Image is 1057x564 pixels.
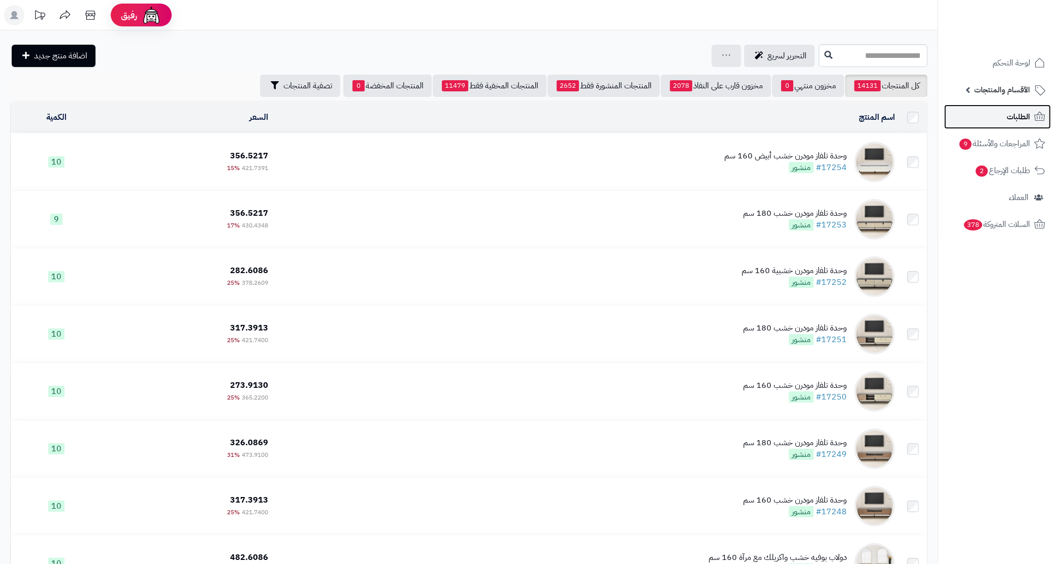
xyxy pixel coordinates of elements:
[816,506,847,518] a: #17248
[48,386,65,397] span: 10
[859,111,895,123] a: اسم المنتج
[242,336,268,345] span: 421.7400
[772,75,844,97] a: مخزون منتهي0
[557,80,579,91] span: 2652
[27,5,52,28] a: تحديثات المنصة
[709,552,847,563] div: دولاب بوفيه خشب واكريلك مع مرآة 160 سم
[944,158,1051,183] a: طلبات الإرجاع2
[816,276,847,288] a: #17252
[988,25,1047,46] img: logo-2.png
[12,45,95,67] a: اضافة منتج جديد
[963,217,1030,231] span: السلات المتروكة
[767,50,807,62] span: التحرير لسريع
[227,221,240,230] span: 17%
[242,278,268,287] span: 378.2609
[854,428,895,469] img: وحدة تلفاز مودرن خشب 180 سم
[34,50,87,62] span: اضافة منتج جديد
[744,45,815,67] a: التحرير لسريع
[816,161,847,174] a: #17254
[442,80,468,91] span: 11479
[959,139,972,150] span: 9
[944,105,1051,129] a: الطلبات
[743,208,847,219] div: وحدة تلفاز مودرن خشب 180 سم
[242,450,268,459] span: 473.9100
[816,448,847,460] a: #17249
[230,379,268,391] span: 273.9130
[976,165,988,177] span: 2
[670,80,692,91] span: 2078
[1007,110,1030,124] span: الطلبات
[854,371,895,412] img: وحدة تلفاز مودرن خشب 160 سم
[121,9,137,21] span: رفيق
[227,336,240,345] span: 25%
[854,256,895,297] img: وحدة تلفاز مودرن خشبية 160 سم
[661,75,771,97] a: مخزون قارب على النفاذ2078
[227,508,240,517] span: 25%
[249,111,268,123] a: السعر
[743,494,847,506] div: وحدة تلفاز مودرن خشب 160 سم
[958,137,1030,151] span: المراجعات والأسئلة
[230,207,268,219] span: 356.5217
[242,163,268,173] span: 421.7391
[48,156,65,168] span: 10
[816,391,847,403] a: #17250
[227,393,240,402] span: 25%
[789,506,814,517] span: منشور
[789,449,814,460] span: منشور
[230,551,268,563] span: 482.6086
[789,277,814,288] span: منشور
[141,5,162,25] img: ai-face.png
[230,150,268,162] span: 356.5217
[845,75,927,97] a: كل المنتجات14131
[789,334,814,345] span: منشور
[48,271,65,282] span: 10
[743,380,847,391] div: وحدة تلفاز مودرن خشب 160 سم
[742,265,847,277] div: وحدة تلفاز مودرن خشبية 160 سم
[992,56,1030,70] span: لوحة التحكم
[242,221,268,230] span: 430.4348
[48,443,65,454] span: 10
[944,185,1051,210] a: العملاء
[854,80,881,91] span: 14131
[743,437,847,449] div: وحدة تلفاز مودرن خشب 180 سم
[353,80,365,91] span: 0
[46,111,67,123] a: الكمية
[260,75,340,97] button: تصفية المنتجات
[343,75,432,97] a: المنتجات المخفضة0
[854,314,895,354] img: وحدة تلفاز مودرن خشب 180 سم
[789,219,814,230] span: منشور
[816,219,847,231] a: #17253
[230,437,268,449] span: 326.0869
[227,450,240,459] span: 31%
[854,486,895,526] img: وحدة تلفاز مودرن خشب 160 سم
[230,264,268,277] span: 282.6086
[227,278,240,287] span: 25%
[48,501,65,512] span: 10
[975,163,1030,178] span: طلبات الإرجاع
[242,393,268,402] span: 365.2200
[242,508,268,517] span: 421.7400
[227,163,240,173] span: 15%
[789,162,814,173] span: منشور
[944,51,1051,75] a: لوحة التحكم
[974,83,1030,97] span: الأقسام والمنتجات
[781,80,793,91] span: 0
[816,334,847,346] a: #17251
[283,80,332,92] span: تصفية المنتجات
[854,199,895,240] img: وحدة تلفاز مودرن خشب 180 سم
[230,494,268,506] span: 317.3913
[944,131,1051,156] a: المراجعات والأسئلة9
[1009,190,1029,205] span: العملاء
[944,212,1051,237] a: السلات المتروكة378
[724,150,847,162] div: وحدة تلفاز مودرن خشب أبيض 160 سم
[50,214,62,225] span: 9
[743,322,847,334] div: وحدة تلفاز مودرن خشب 180 سم
[433,75,547,97] a: المنتجات المخفية فقط11479
[548,75,660,97] a: المنتجات المنشورة فقط2652
[48,328,65,340] span: 10
[230,322,268,334] span: 317.3913
[789,391,814,403] span: منشور
[964,219,983,230] span: 378
[854,142,895,182] img: وحدة تلفاز مودرن خشب أبيض 160 سم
